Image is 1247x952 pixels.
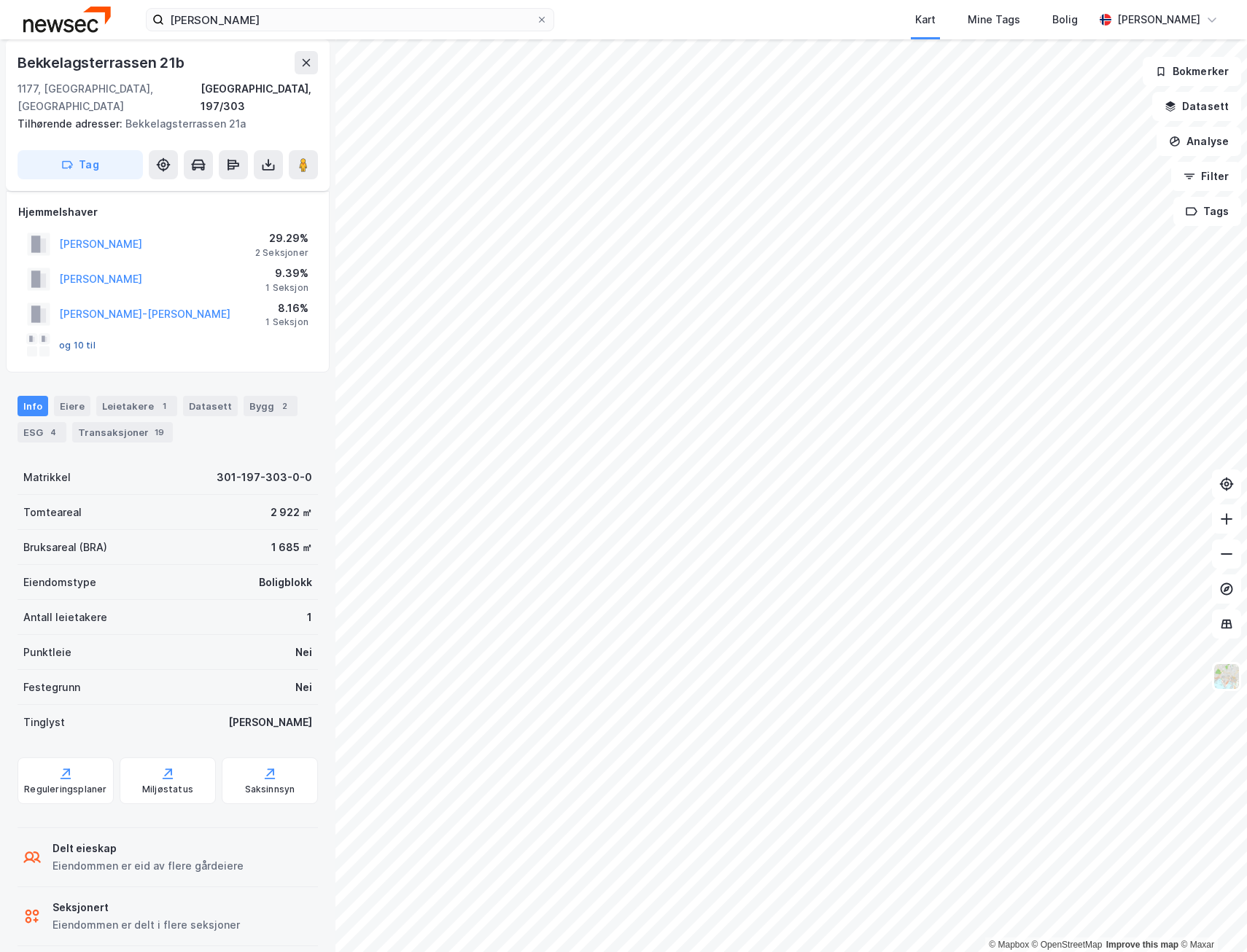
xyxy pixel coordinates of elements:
[18,115,306,133] div: Bekkelagsterrassen 21a
[46,425,61,440] div: 4
[23,609,107,626] div: Antall leietakere
[18,117,125,130] span: Tilhørende adresser:
[23,714,65,731] div: Tinglyst
[18,80,201,115] div: 1177, [GEOGRAPHIC_DATA], [GEOGRAPHIC_DATA]
[1117,11,1200,28] div: [PERSON_NAME]
[1143,57,1241,86] button: Bokmerker
[157,399,171,413] div: 1
[265,265,308,282] div: 9.39%
[1152,92,1241,121] button: Datasett
[53,840,244,857] div: Delt eieskap
[23,7,111,32] img: newsec-logo.f6e21ccffca1b3a03d2d.png
[255,247,308,259] div: 2 Seksjoner
[915,11,936,28] div: Kart
[265,282,308,294] div: 1 Seksjon
[23,679,80,696] div: Festegrunn
[152,425,167,440] div: 19
[164,9,536,31] input: Søk på adresse, matrikkel, gårdeiere, leietakere eller personer
[1106,940,1178,950] a: Improve this map
[307,609,312,626] div: 1
[271,504,312,521] div: 2 922 ㎡
[18,396,48,416] div: Info
[295,679,312,696] div: Nei
[18,203,317,221] div: Hjemmelshaver
[217,469,312,486] div: 301-197-303-0-0
[1157,127,1241,156] button: Analyse
[201,80,318,115] div: [GEOGRAPHIC_DATA], 197/303
[53,857,244,875] div: Eiendommen er eid av flere gårdeiere
[18,422,66,442] div: ESG
[72,422,173,442] div: Transaksjoner
[1213,663,1240,690] img: Z
[1032,940,1103,950] a: OpenStreetMap
[265,300,308,317] div: 8.16%
[245,784,295,795] div: Saksinnsyn
[96,396,177,416] div: Leietakere
[23,539,107,556] div: Bruksareal (BRA)
[23,469,71,486] div: Matrikkel
[18,150,143,179] button: Tag
[295,644,312,661] div: Nei
[271,539,312,556] div: 1 685 ㎡
[259,574,312,591] div: Boligblokk
[228,714,312,731] div: [PERSON_NAME]
[23,574,96,591] div: Eiendomstype
[277,399,292,413] div: 2
[18,51,187,74] div: Bekkelagsterrassen 21b
[1052,11,1078,28] div: Bolig
[24,784,106,795] div: Reguleringsplaner
[255,230,308,247] div: 29.29%
[1174,882,1247,952] iframe: Chat Widget
[23,644,71,661] div: Punktleie
[183,396,238,416] div: Datasett
[1173,197,1241,226] button: Tags
[142,784,193,795] div: Miljøstatus
[1174,882,1247,952] div: Kontrollprogram for chat
[989,940,1029,950] a: Mapbox
[265,316,308,328] div: 1 Seksjon
[1171,162,1241,191] button: Filter
[54,396,90,416] div: Eiere
[968,11,1020,28] div: Mine Tags
[53,899,240,916] div: Seksjonert
[244,396,298,416] div: Bygg
[23,504,82,521] div: Tomteareal
[53,916,240,934] div: Eiendommen er delt i flere seksjoner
